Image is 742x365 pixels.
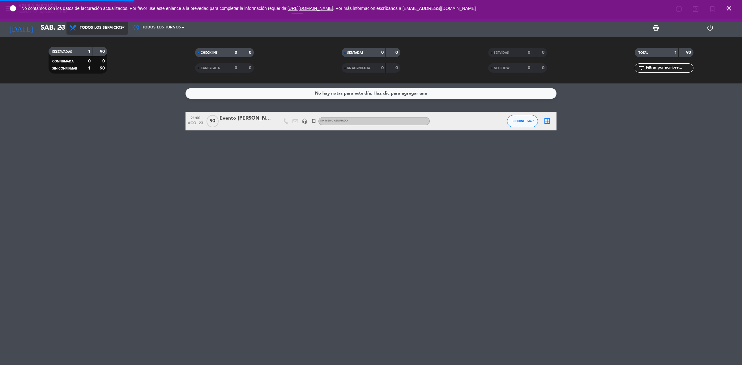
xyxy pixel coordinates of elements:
[201,51,218,54] span: CHECK INS
[9,5,17,12] i: error
[320,120,348,122] span: Sin menú asignado
[21,6,476,11] span: No contamos con los datos de facturación actualizados. Por favor use este enlance a la brevedad p...
[706,24,714,32] i: power_settings_new
[235,50,237,55] strong: 0
[88,66,91,70] strong: 1
[494,51,509,54] span: SERVIDAS
[347,51,364,54] span: SENTADAS
[544,117,551,125] i: border_all
[288,6,333,11] a: [URL][DOMAIN_NAME]
[88,59,91,63] strong: 0
[528,66,530,70] strong: 0
[638,64,645,72] i: filter_list
[494,67,510,70] span: NO SHOW
[235,66,237,70] strong: 0
[52,50,72,53] span: RESERVADAS
[100,66,106,70] strong: 90
[528,50,530,55] strong: 0
[220,114,272,122] div: Evento [PERSON_NAME]
[347,67,370,70] span: RE AGENDADA
[542,66,546,70] strong: 0
[88,49,91,54] strong: 1
[207,115,219,127] span: 90
[725,5,733,12] i: close
[645,65,693,71] input: Filtrar por nombre...
[249,50,253,55] strong: 0
[102,59,106,63] strong: 0
[58,24,65,32] i: arrow_drop_down
[674,50,677,55] strong: 1
[311,118,317,124] i: turned_in_not
[80,26,122,30] span: Todos los servicios
[512,119,534,123] span: SIN CONFIRMAR
[381,66,384,70] strong: 0
[638,51,648,54] span: TOTAL
[315,90,427,97] div: No hay notas para este día. Haz clic para agregar una
[507,115,538,127] button: SIN CONFIRMAR
[5,21,37,35] i: [DATE]
[52,67,77,70] span: SIN CONFIRMAR
[542,50,546,55] strong: 0
[52,60,74,63] span: CONFIRMADA
[683,19,737,37] div: LOG OUT
[302,118,307,124] i: headset_mic
[395,50,399,55] strong: 0
[333,6,476,11] a: . Por más información escríbanos a [EMAIL_ADDRESS][DOMAIN_NAME]
[381,50,384,55] strong: 0
[188,114,203,121] span: 21:00
[100,49,106,54] strong: 90
[395,66,399,70] strong: 0
[652,24,659,32] span: print
[201,67,220,70] span: CANCELADA
[686,50,692,55] strong: 90
[249,66,253,70] strong: 0
[188,121,203,128] span: ago. 23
